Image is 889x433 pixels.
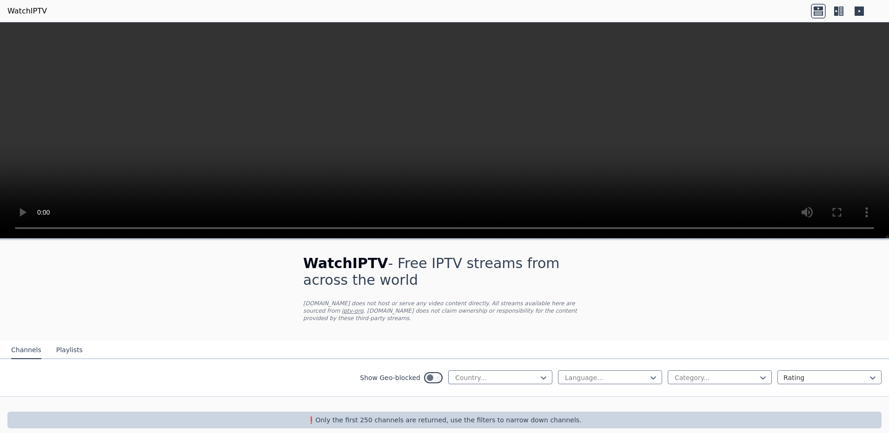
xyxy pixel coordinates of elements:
label: Show Geo-blocked [360,373,420,382]
button: Channels [11,341,41,359]
p: [DOMAIN_NAME] does not host or serve any video content directly. All streams available here are s... [303,300,586,322]
p: ❗️Only the first 250 channels are returned, use the filters to narrow down channels. [11,415,878,425]
a: iptv-org [342,308,364,314]
button: Playlists [56,341,83,359]
h1: - Free IPTV streams from across the world [303,255,586,289]
a: WatchIPTV [7,6,47,17]
span: WatchIPTV [303,255,388,271]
